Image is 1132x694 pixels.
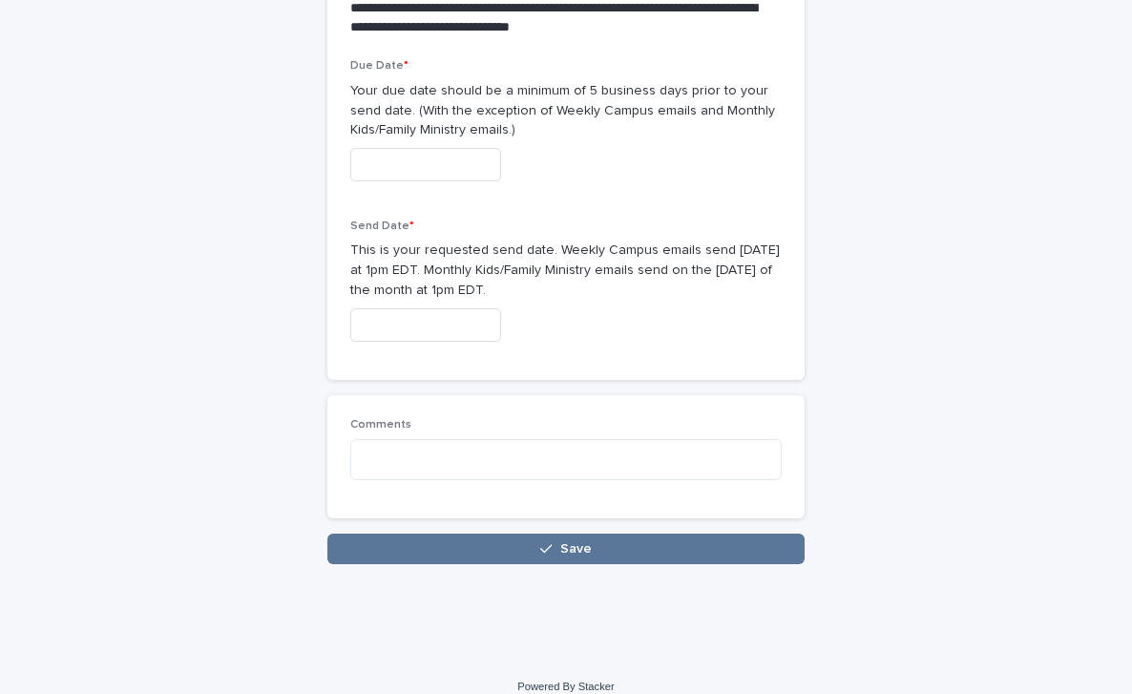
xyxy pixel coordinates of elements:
span: Due Date [350,60,409,72]
button: Save [327,534,805,564]
span: Send Date [350,221,414,232]
span: Save [560,542,592,556]
p: This is your requested send date. Weekly Campus emails send [DATE] at 1pm EDT. Monthly Kids/Famil... [350,241,782,300]
a: Powered By Stacker [517,681,614,692]
span: Comments [350,419,411,431]
p: Your due date should be a minimum of 5 business days prior to your send date. (With the exception... [350,81,782,140]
